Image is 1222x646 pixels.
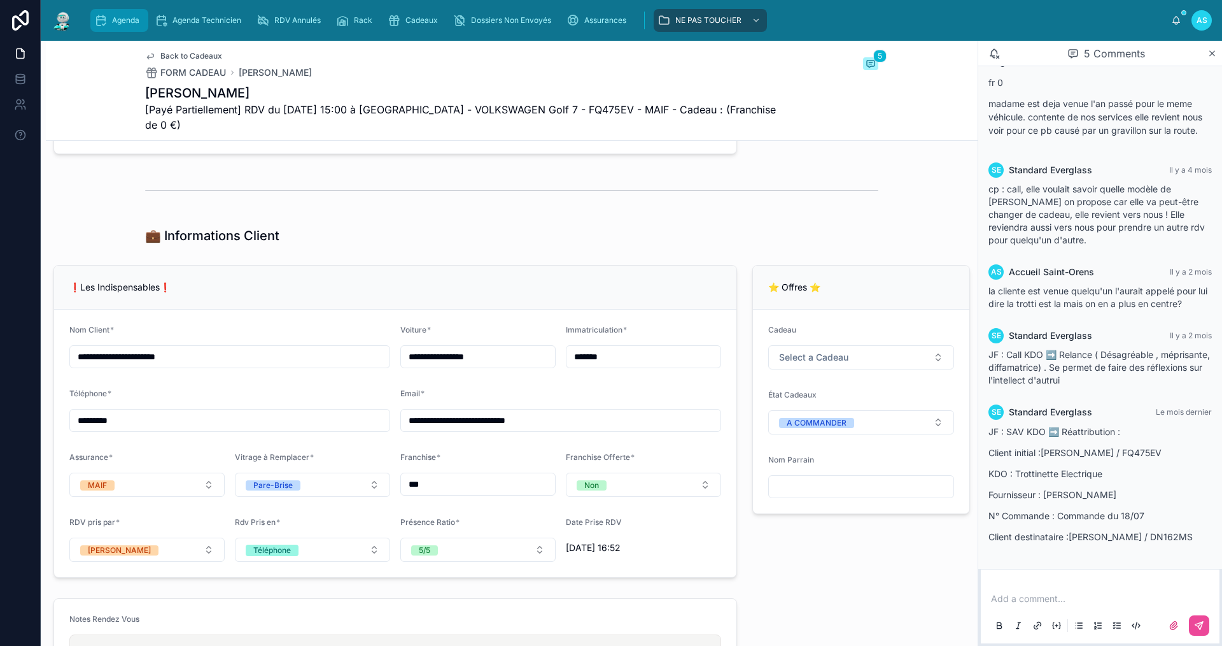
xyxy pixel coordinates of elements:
[151,9,250,32] a: Agenda Technicien
[992,331,1001,341] span: SE
[566,542,721,554] span: [DATE] 16:52
[566,473,721,497] button: Select Button
[400,389,420,398] span: Email
[863,57,878,73] button: 5
[1169,165,1212,175] span: Il y a 4 mois
[584,480,599,491] div: Non
[112,15,139,25] span: Agenda
[1156,407,1212,417] span: Le mois dernier
[768,455,814,464] span: Nom Parrain
[1009,406,1092,419] span: Standard Everglass
[84,6,1171,34] div: scrollable content
[253,480,293,491] div: Pare-Brise
[400,538,556,562] button: Select Button
[449,9,560,32] a: Dossiers Non Envoyés
[988,97,1212,137] p: madame est deja venue l'an passé pour le meme véhicule. contente de nos services elle revient nou...
[239,66,312,79] a: [PERSON_NAME]
[566,517,622,527] span: Date Prise RDV
[584,15,626,25] span: Assurances
[988,76,1212,89] p: fr 0
[1009,164,1092,176] span: Standard Everglass
[1170,331,1212,340] span: Il y a 2 mois
[988,488,1212,501] p: Fournisseur : [PERSON_NAME]
[675,15,741,25] span: NE PAS TOUCHER
[988,183,1205,245] span: cp : call, elle voulait savoir quelle modèle de [PERSON_NAME] on propose car elle va peut-être ch...
[654,9,767,32] a: NE PAS TOUCHER
[235,473,390,497] button: Select Button
[51,10,74,31] img: App logo
[253,545,291,556] div: Téléphone
[1009,329,1092,342] span: Standard Everglass
[419,545,430,556] div: 5/5
[88,545,151,556] div: [PERSON_NAME]
[1170,267,1212,276] span: Il y a 2 mois
[566,325,622,334] span: Immatriculation
[779,351,848,364] span: Select a Cadeau
[768,345,954,370] button: Select Button
[873,50,887,62] span: 5
[988,446,1212,459] p: Client initial :[PERSON_NAME] / FQ475EV
[145,227,279,245] h1: 💼 Informations Client
[253,9,330,32] a: RDV Annulés
[988,467,1212,480] p: KDO : Trottinette Electrique
[69,452,108,462] span: Assurance
[145,51,222,61] a: Back to Cadeaux
[405,15,438,25] span: Cadeaux
[992,407,1001,417] span: SE
[400,452,436,462] span: Franchise
[145,102,783,133] span: [Payé Partiellement] RDV du [DATE] 15:00 à [GEOGRAPHIC_DATA] - VOLKSWAGEN Golf 7 - FQ475EV - MAIF...
[988,425,1212,438] p: JF : SAV KDO ➡️ Réattribution :
[768,282,820,292] span: ⭐ Offres ⭐
[384,9,447,32] a: Cadeaux
[235,452,309,462] span: Vitrage à Remplacer
[400,517,455,527] span: Présence Ratio
[274,15,321,25] span: RDV Annulés
[69,325,109,334] span: Nom Client
[69,389,107,398] span: Téléphone
[332,9,381,32] a: Rack
[235,538,390,562] button: Select Button
[563,9,635,32] a: Assurances
[988,509,1212,522] p: N° Commande : Commande du 18/07
[992,165,1001,175] span: SE
[787,418,846,428] div: A COMMANDER
[88,480,107,491] div: MAIF
[145,84,783,102] h1: [PERSON_NAME]
[69,538,225,562] button: Select Button
[354,15,372,25] span: Rack
[1197,15,1207,25] span: AS
[69,282,171,292] span: ❗Les Indispensables❗
[69,614,139,624] span: Notes Rendez Vous
[471,15,551,25] span: Dossiers Non Envoyés
[1009,266,1094,278] span: Accueil Saint-Orens
[1084,46,1145,61] span: 5 Comments
[235,517,276,527] span: Rdv Pris en
[988,285,1207,309] span: la cliente est venue quelqu'un l'aurait appelé pour lui dire la trotti est la mais on en a plus e...
[566,452,630,462] span: Franchise Offerte
[172,15,241,25] span: Agenda Technicien
[160,66,226,79] span: FORM CADEAU
[768,410,954,434] button: Select Button
[160,51,222,61] span: Back to Cadeaux
[69,517,115,527] span: RDV pris par
[768,390,817,399] span: État Cadeaux
[988,530,1212,543] p: Client destinataire :[PERSON_NAME] / DN162MS
[400,325,426,334] span: Voiture
[90,9,148,32] a: Agenda
[69,473,225,497] button: Select Button
[988,349,1210,385] span: JF : Call KDO ➡️ Relance ( Désagréable , méprisante, diffamatrice) . Se permet de faire des réfle...
[991,267,1002,277] span: AS
[768,325,796,334] span: Cadeau
[145,66,226,79] a: FORM CADEAU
